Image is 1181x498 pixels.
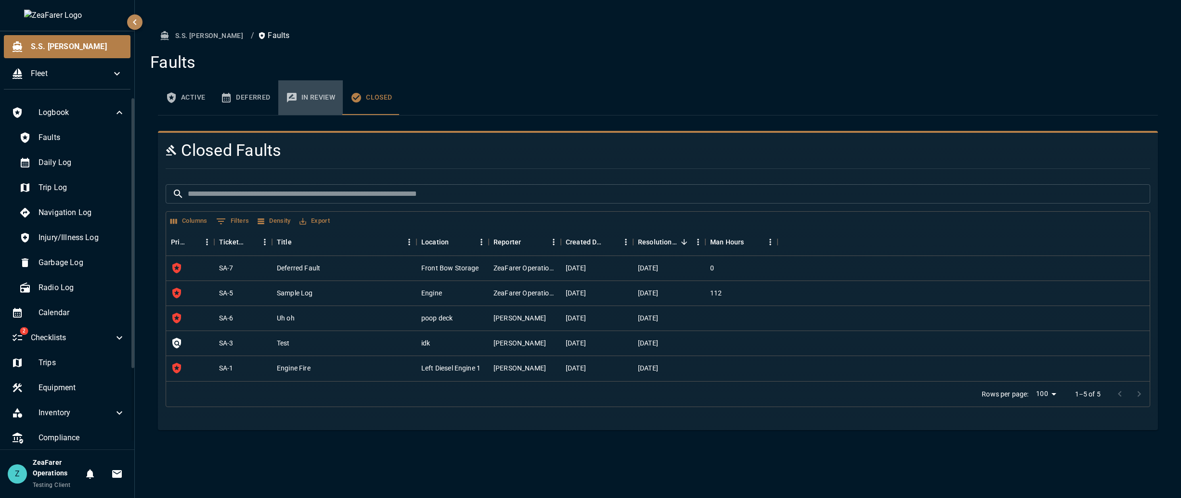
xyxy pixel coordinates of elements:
[39,132,125,143] span: Faults
[421,313,453,323] div: poop deck
[277,313,295,323] div: Uh oh
[4,426,133,449] div: Compliance
[402,235,416,249] button: Menu
[12,126,133,149] div: Faults
[493,363,546,373] div: Jon Philo
[200,235,214,249] button: Menu
[258,235,272,249] button: Menu
[546,235,561,249] button: Menu
[982,389,1028,399] p: Rows per page:
[39,182,125,193] span: Trip Log
[39,207,125,218] span: Navigation Log
[166,229,214,255] div: Priority
[213,80,278,115] button: Deferred
[39,157,125,168] span: Daily Log
[4,351,133,374] div: Trips
[171,229,186,255] div: Priority
[421,263,479,273] div: Front Bow Storage
[219,313,234,323] div: SA-6
[277,229,292,255] div: Title
[4,301,133,324] div: Calendar
[705,229,778,255] div: Man Hours
[343,80,400,115] button: Closed
[4,376,133,399] div: Equipment
[277,263,320,273] div: Deferred Fault
[31,332,114,344] span: Checklists
[39,432,125,444] span: Compliance
[521,235,534,249] button: Sort
[292,235,305,249] button: Sort
[244,235,258,249] button: Sort
[24,10,111,21] img: ZeaFarer Logo
[710,229,744,255] div: Man Hours
[566,313,586,323] div: 7/31/2024
[489,229,561,255] div: Reporter
[20,327,28,335] span: 2
[31,41,123,52] span: S.S. [PERSON_NAME]
[4,401,133,424] div: Inventory
[39,407,114,419] span: Inventory
[12,226,133,249] div: Injury/Illness Log
[39,257,125,268] span: Garbage Log
[744,235,757,249] button: Sort
[1032,387,1059,401] div: 100
[272,229,416,255] div: Title
[258,30,289,41] p: Faults
[566,363,586,373] div: 7/26/2024
[638,229,677,255] div: Resolution Date
[619,235,633,249] button: Menu
[255,214,293,229] button: Density
[219,363,234,373] div: SA-1
[277,288,313,298] div: Sample Log
[12,201,133,224] div: Navigation Log
[219,229,244,255] div: Ticket #
[561,229,633,255] div: Created Date
[186,235,200,249] button: Sort
[421,288,442,298] div: Engine
[638,288,658,298] div: 8/15/2024
[31,68,111,79] span: Fleet
[214,214,252,229] button: Show filters
[638,263,658,273] div: 9/16/2024
[251,30,254,41] li: /
[691,235,705,249] button: Menu
[638,363,658,373] div: 7/31/2024
[278,80,343,115] button: In Review
[566,288,586,298] div: 7/31/2024
[158,27,247,45] button: S.S. [PERSON_NAME]
[33,482,71,488] span: Testing Client
[421,363,480,373] div: Left Diesel Engine 1
[605,235,619,249] button: Sort
[39,107,114,118] span: Logbook
[158,80,1158,115] div: faults tabs
[8,464,27,484] div: Z
[277,338,290,348] div: Test
[633,229,705,255] div: Resolution Date
[566,229,605,255] div: Created Date
[710,288,722,298] div: 112
[80,464,100,484] button: Notifications
[4,35,130,58] div: S.S. [PERSON_NAME]
[638,338,658,348] div: 7/31/2024
[763,235,778,249] button: Menu
[277,363,311,373] div: Engine Fire
[39,357,125,369] span: Trips
[493,263,556,273] div: ZeaFarer Operations
[493,313,546,323] div: Jon Philo
[493,229,521,255] div: Reporter
[4,326,133,349] div: 2Checklists
[297,214,332,229] button: Export
[638,313,658,323] div: 7/31/2024
[4,101,133,124] div: Logbook
[449,235,462,249] button: Sort
[12,251,133,274] div: Garbage Log
[493,338,546,348] div: Jon Philo
[168,214,210,229] button: Select columns
[677,235,691,249] button: Sort
[150,52,1158,73] h4: Faults
[39,382,125,394] span: Equipment
[421,338,430,348] div: idk
[1075,389,1101,399] p: 1–5 of 5
[474,235,489,249] button: Menu
[33,458,80,479] h6: ZeaFarer Operations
